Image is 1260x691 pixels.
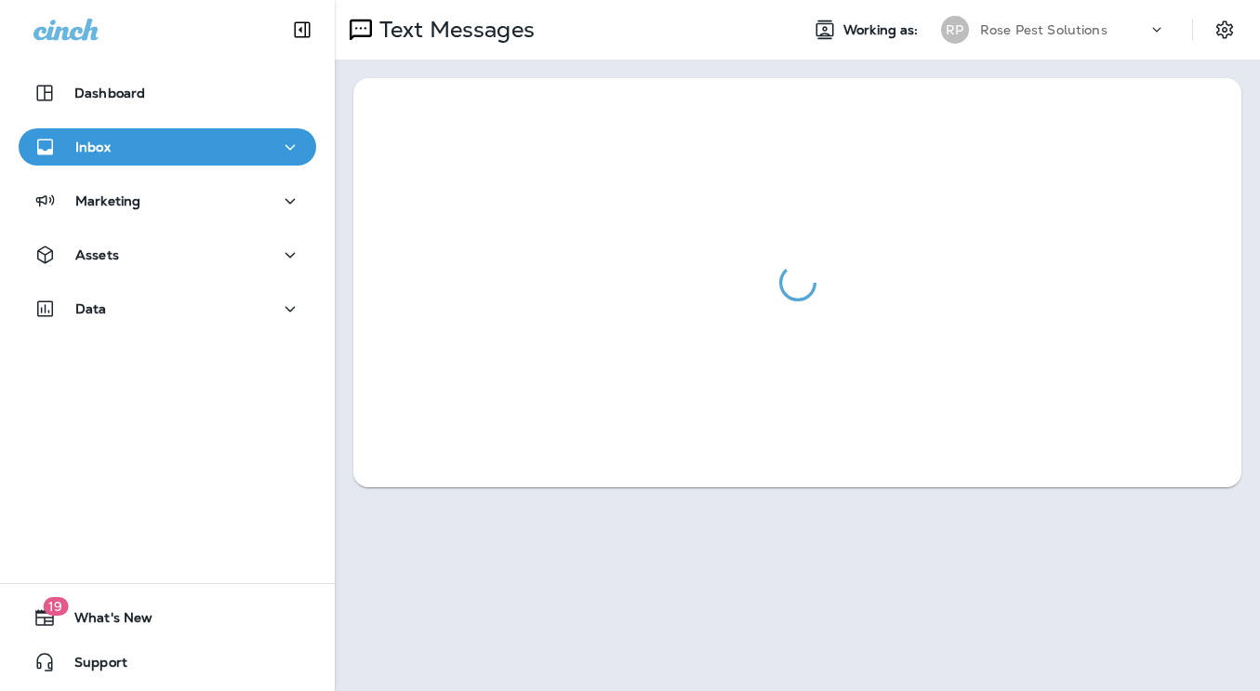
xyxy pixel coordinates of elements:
p: Marketing [75,193,140,208]
span: Working as: [843,22,922,38]
button: Dashboard [19,74,316,112]
button: Settings [1208,13,1241,47]
p: Dashboard [74,86,145,100]
button: Assets [19,236,316,273]
button: Data [19,290,316,327]
button: Support [19,644,316,681]
button: Collapse Sidebar [276,11,328,48]
p: Inbox [75,140,111,154]
p: Text Messages [372,16,535,44]
p: Assets [75,247,119,262]
span: What's New [56,610,153,632]
span: Support [56,655,127,677]
p: Data [75,301,107,316]
button: Marketing [19,182,316,219]
button: Inbox [19,128,316,166]
p: Rose Pest Solutions [980,22,1107,37]
button: 19What's New [19,599,316,636]
div: RP [941,16,969,44]
span: 19 [43,597,68,616]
